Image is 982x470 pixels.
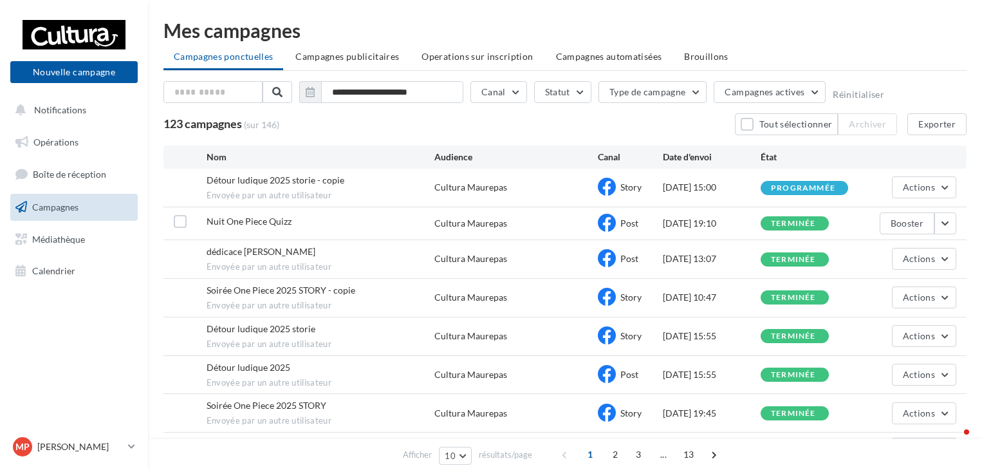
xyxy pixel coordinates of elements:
span: 1 [580,444,600,465]
span: Campagnes actives [725,86,804,97]
span: Notifications [34,104,86,115]
span: Détour ludique 2025 storie [207,323,315,334]
a: Médiathèque [8,226,140,253]
div: État [761,151,858,164]
div: [DATE] 19:10 [663,217,761,230]
button: 10 [439,447,472,465]
button: Réinitialiser [833,89,884,100]
span: Calendrier [32,265,75,276]
span: Nuit One Piece Quizz [207,216,292,227]
span: 10 [445,451,456,461]
span: Détour ludique 2025 storie - copie [207,174,344,185]
span: Envoyée par un autre utilisateur [207,377,435,389]
div: terminée [771,409,816,418]
span: ... [653,444,674,465]
div: Date d'envoi [663,151,761,164]
span: Actions [903,253,935,264]
button: Actions [892,364,956,386]
span: Post [620,218,638,229]
span: Post [620,253,638,264]
p: [PERSON_NAME] [37,440,123,453]
span: 3 [628,444,649,465]
button: Exporter [907,113,967,135]
div: programmée [771,184,835,193]
span: Détour ludique 2025 [207,362,290,373]
button: Actions [892,287,956,308]
button: Statut [534,81,591,103]
button: Actions [892,438,956,460]
div: terminée [771,256,816,264]
button: Archiver [838,113,897,135]
div: [DATE] 10:47 [663,291,761,304]
button: Canal [470,81,527,103]
div: [DATE] 15:55 [663,368,761,381]
span: Médiathèque [32,233,85,244]
div: [DATE] 15:55 [663,330,761,343]
button: Notifications [8,97,135,124]
span: résultats/page [479,449,532,461]
div: Cultura Maurepas [434,217,507,230]
span: Opérations [33,136,79,147]
span: Post [620,369,638,380]
span: Story [620,182,642,193]
div: [DATE] 15:00 [663,181,761,194]
span: 123 campagnes [163,117,242,131]
a: Campagnes [8,194,140,221]
div: Cultura Maurepas [434,407,507,420]
span: Actions [903,330,935,341]
div: Nom [207,151,435,164]
button: Nouvelle campagne [10,61,138,83]
button: Type de campagne [598,81,707,103]
div: [DATE] 19:45 [663,407,761,420]
button: Tout sélectionner [735,113,838,135]
button: Actions [892,325,956,347]
div: [DATE] 13:07 [663,252,761,265]
div: Cultura Maurepas [434,252,507,265]
span: Operations sur inscription [422,51,533,62]
div: Canal [598,151,663,164]
div: terminée [771,220,816,228]
span: Story [620,330,642,341]
div: terminée [771,371,816,379]
span: Story [620,408,642,418]
span: Actions [903,182,935,193]
span: Actions [903,369,935,380]
span: 13 [678,444,699,465]
button: Campagnes actives [714,81,826,103]
span: dédicace Alexandre Macé Dubois [207,246,315,257]
div: Cultura Maurepas [434,181,507,194]
span: Envoyée par un autre utilisateur [207,415,435,427]
a: MP [PERSON_NAME] [10,435,138,459]
span: Soirée One Piece 2025 STORY [207,400,326,411]
div: terminée [771,332,816,341]
div: Audience [434,151,597,164]
div: Cultura Maurepas [434,330,507,343]
div: Cultura Maurepas [434,291,507,304]
span: Envoyée par un autre utilisateur [207,300,435,312]
span: Envoyée par un autre utilisateur [207,261,435,273]
span: Soirée One Piece 2025 STORY - copie [207,285,355,296]
span: Campagnes [32,202,79,212]
button: Actions [892,402,956,424]
span: (sur 146) [244,118,279,131]
span: 2 [605,444,625,465]
span: Boîte de réception [33,169,106,180]
button: Booster [880,212,934,234]
iframe: Intercom live chat [938,426,969,457]
span: Campagnes publicitaires [295,51,399,62]
span: Story [620,292,642,303]
button: Actions [892,176,956,198]
button: Actions [892,248,956,270]
span: Afficher [403,449,432,461]
a: Boîte de réception [8,160,140,188]
div: Cultura Maurepas [434,368,507,381]
span: Actions [903,408,935,418]
span: Actions [903,292,935,303]
span: Envoyée par un autre utilisateur [207,339,435,350]
div: terminée [771,294,816,302]
div: Mes campagnes [163,21,967,40]
span: MP [15,440,30,453]
span: Brouillons [684,51,728,62]
span: Envoyée par un autre utilisateur [207,190,435,202]
a: Opérations [8,129,140,156]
